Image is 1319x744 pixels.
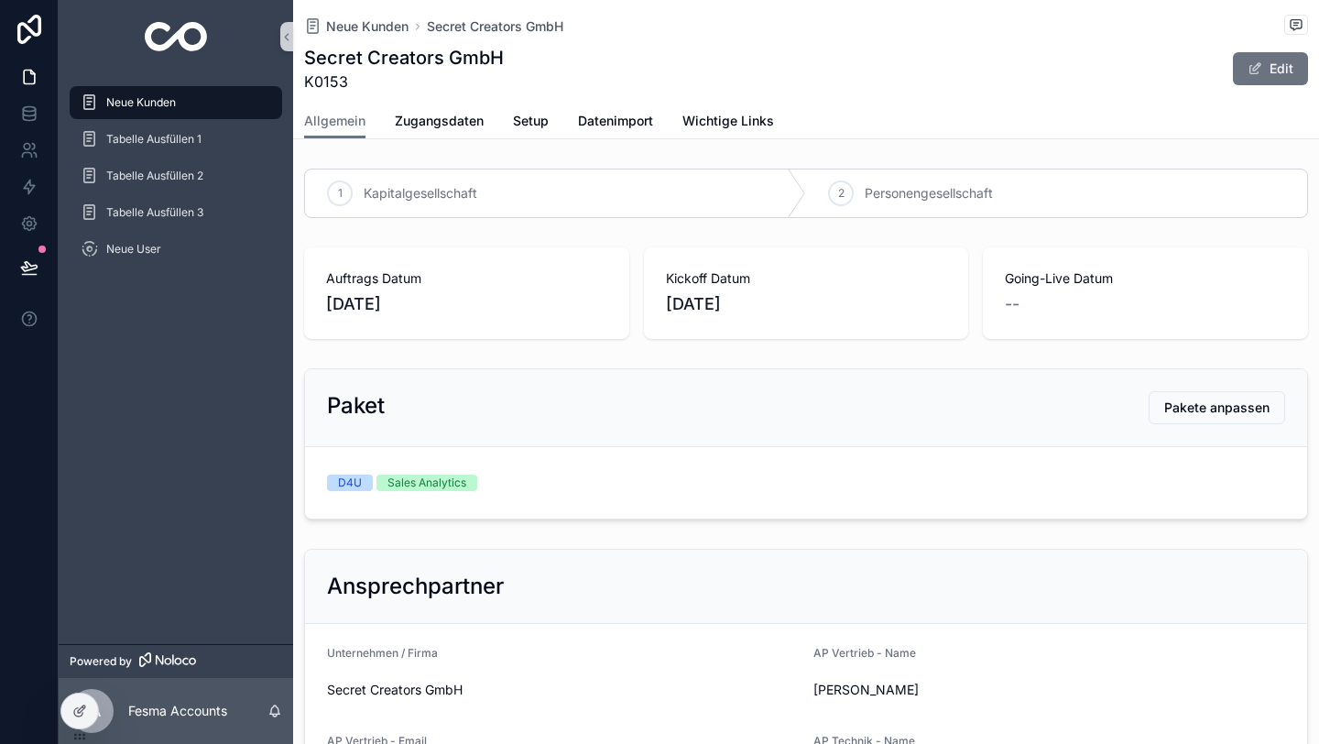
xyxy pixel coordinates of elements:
span: [DATE] [326,291,607,317]
span: 2 [838,186,845,201]
img: App logo [145,22,208,51]
a: Secret Creators GmbH [427,17,563,36]
a: Wichtige Links [682,104,774,141]
a: Powered by [59,644,293,678]
span: Tabelle Ausfüllen 3 [106,205,203,220]
span: Tabelle Ausfüllen 2 [106,169,203,183]
span: [PERSON_NAME] [813,681,1042,699]
a: Tabelle Ausfüllen 2 [70,159,282,192]
div: Sales Analytics [387,475,466,491]
span: Datenimport [578,112,653,130]
h1: Secret Creators GmbH [304,45,504,71]
span: Auftrags Datum [326,269,607,288]
span: Secret Creators GmbH [327,681,799,699]
p: Fesma Accounts [128,702,227,720]
a: Allgemein [304,104,365,139]
span: Going-Live Datum [1005,269,1286,288]
a: Neue User [70,233,282,266]
a: Zugangsdaten [395,104,484,141]
span: Powered by [70,654,132,669]
div: scrollable content [59,73,293,290]
span: Wichtige Links [682,112,774,130]
a: Tabelle Ausfüllen 1 [70,123,282,156]
span: Kapitalgesellschaft [364,184,477,202]
span: 1 [338,186,343,201]
span: Allgemein [304,112,365,130]
button: Edit [1233,52,1308,85]
button: Pakete anpassen [1149,391,1285,424]
span: [DATE] [666,291,947,317]
span: AP Vertrieb - Name [813,646,916,660]
span: Zugangsdaten [395,112,484,130]
div: D4U [338,475,362,491]
a: Neue Kunden [304,17,409,36]
h2: Ansprechpartner [327,572,504,601]
span: Pakete anpassen [1164,399,1270,417]
span: K0153 [304,71,504,93]
span: Kickoff Datum [666,269,947,288]
span: Neue Kunden [326,17,409,36]
span: Neue Kunden [106,95,176,110]
span: Unternehmen / Firma [327,646,438,660]
a: Datenimport [578,104,653,141]
span: Tabelle Ausfüllen 1 [106,132,202,147]
a: Tabelle Ausfüllen 3 [70,196,282,229]
h2: Paket [327,391,385,421]
a: Neue Kunden [70,86,282,119]
span: -- [1005,291,1019,317]
span: Neue User [106,242,161,257]
span: Personengesellschaft [865,184,993,202]
span: Setup [513,112,549,130]
a: Setup [513,104,549,141]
